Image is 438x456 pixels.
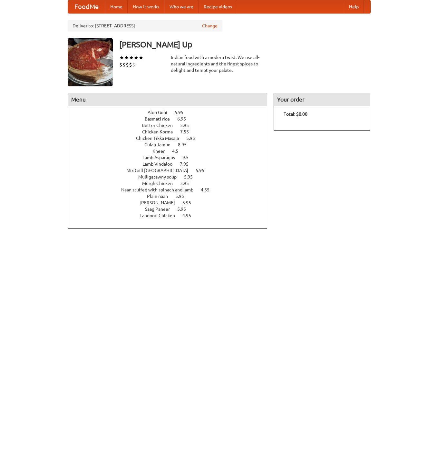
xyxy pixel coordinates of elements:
[175,194,190,199] span: 5.95
[148,110,174,115] span: Aloo Gobi
[172,149,185,154] span: 4.5
[136,136,207,141] a: Chicken Tikka Masala 5.95
[140,213,203,218] a: Tandoori Chicken 4.95
[152,149,171,154] span: Kheer
[138,174,205,179] a: Mulligatawny soup 5.95
[202,23,218,29] a: Change
[119,54,124,61] li: ★
[138,174,183,179] span: Mulligatawny soup
[126,61,129,68] li: $
[145,207,198,212] a: Saag Paneer 5.95
[344,0,364,13] a: Help
[201,187,216,192] span: 4.55
[178,142,193,147] span: 8.95
[182,155,195,160] span: 9.5
[129,61,132,68] li: $
[142,181,201,186] a: Murgh Chicken 3.95
[142,123,179,128] span: Butter Chicken
[121,187,200,192] span: Naan stuffed with spinach and lamb
[164,0,199,13] a: Who we are
[105,0,128,13] a: Home
[152,149,190,154] a: Kheer 4.5
[171,54,268,73] div: Indian food with a modern twist. We use all-natural ingredients and the finest spices to delight ...
[274,93,370,106] h4: Your order
[122,61,126,68] li: $
[134,54,139,61] li: ★
[68,93,267,106] h4: Menu
[142,129,179,134] span: Chicken Korma
[129,54,134,61] li: ★
[124,54,129,61] li: ★
[180,181,195,186] span: 3.95
[140,213,181,218] span: Tandoori Chicken
[186,136,201,141] span: 5.95
[142,123,201,128] a: Butter Chicken 5.95
[119,61,122,68] li: $
[182,213,198,218] span: 4.95
[142,161,179,167] span: Lamb Vindaloo
[145,116,198,121] a: Basmati rice 6.95
[142,161,200,167] a: Lamb Vindaloo 7.95
[144,142,199,147] a: Gulab Jamun 8.95
[144,142,177,147] span: Gulab Jamun
[140,200,181,205] span: [PERSON_NAME]
[126,168,216,173] a: Mix Grill [GEOGRAPHIC_DATA] 5.95
[68,38,113,86] img: angular.jpg
[182,200,198,205] span: 5.95
[119,38,371,51] h3: [PERSON_NAME] Up
[177,116,192,121] span: 6.95
[136,136,185,141] span: Chicken Tikka Masala
[147,194,174,199] span: Plain naan
[199,0,237,13] a: Recipe videos
[140,200,203,205] a: [PERSON_NAME] 5.95
[145,116,176,121] span: Basmati rice
[175,110,190,115] span: 5.95
[121,187,221,192] a: Naan stuffed with spinach and lamb 4.55
[68,20,222,32] div: Deliver to: [STREET_ADDRESS]
[180,161,195,167] span: 7.95
[142,181,179,186] span: Murgh Chicken
[177,207,192,212] span: 5.95
[147,194,196,199] a: Plain naan 5.95
[142,129,201,134] a: Chicken Korma 7.55
[68,0,105,13] a: FoodMe
[128,0,164,13] a: How it works
[145,207,176,212] span: Saag Paneer
[180,129,195,134] span: 7.55
[142,155,181,160] span: Lamb Asparagus
[139,54,143,61] li: ★
[132,61,135,68] li: $
[284,112,307,117] b: Total: $0.00
[184,174,199,179] span: 5.95
[142,155,200,160] a: Lamb Asparagus 9.5
[126,168,195,173] span: Mix Grill [GEOGRAPHIC_DATA]
[180,123,195,128] span: 5.95
[196,168,211,173] span: 5.95
[148,110,195,115] a: Aloo Gobi 5.95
